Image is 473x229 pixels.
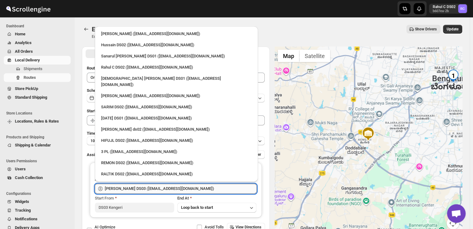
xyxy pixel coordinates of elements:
span: Route Name [87,66,108,70]
button: Loop back to start [177,203,257,213]
span: Shipping & Calendar [15,143,51,147]
button: Show street map [278,50,299,62]
button: Widgets [4,197,71,206]
li: Rahul Chopra (pukhraj@home-run.co) [95,29,258,39]
button: Shipments [4,65,71,73]
span: Update [447,27,458,32]
button: [DATE]|[DATE] [87,94,265,102]
span: Add More Driver [234,152,261,157]
span: 10 minutes [91,138,109,143]
div: SARIM DS02 ([EMAIL_ADDRESS][DOMAIN_NAME]) [101,104,252,110]
button: Tracking [4,206,71,215]
button: Analytics [4,38,71,47]
div: [PERSON_NAME] ds02 ([EMAIL_ADDRESS][DOMAIN_NAME]) [101,126,252,132]
button: Notifications [4,215,71,223]
div: Hussain DS02 ([EMAIL_ADDRESS][DOMAIN_NAME]) [101,42,252,48]
div: Open chat [447,204,466,223]
li: Rahul C DS02 (rahul.chopra@home-run.co) [95,61,258,72]
button: All Route Options [86,49,175,58]
input: Search assignee [105,184,257,194]
li: HIFUJL DS02 (cepali9173@intady.com) [95,134,258,146]
p: Rahul C DS02 [433,4,456,9]
li: Raja DS01 (gasecig398@owlny.com) [95,112,258,123]
button: Routes [82,25,91,34]
li: SARIM DS02 (xititor414@owlny.com) [95,101,258,112]
li: REMON DS02 (kesame7468@btcours.com) [95,157,258,168]
input: Eg: Bengaluru Route [87,73,265,83]
span: Products and Shipping [6,135,71,140]
button: Home [4,30,71,38]
text: RC [460,7,465,11]
img: ScrollEngine [5,1,51,16]
span: Time Per Stop [87,131,112,136]
li: Vikas Rathod (lolegiy458@nalwan.com) [95,90,258,101]
span: Local Delivery [15,58,40,62]
button: Show satellite imagery [299,50,330,62]
li: 3 PL (hello@home-run.co) [95,146,258,157]
span: Users Permissions [6,159,71,164]
span: Notifications [15,217,38,221]
button: Update [443,25,462,34]
li: RALTIK DS02 (cecih54531@btcours.com) [95,168,258,179]
span: Edit Route [92,25,120,33]
li: Sanarul Haque DS01 (fefifag638@adosnan.com) [95,50,258,61]
li: Hussain DS02 (jarav60351@abatido.com) [95,39,258,50]
div: [PERSON_NAME] ([EMAIL_ADDRESS][DOMAIN_NAME]) [101,93,252,99]
button: Routes [4,73,71,82]
span: Assign to [87,152,104,157]
div: 3 PL ([EMAIL_ADDRESS][DOMAIN_NAME]) [101,149,252,155]
span: Cash Collection [15,175,43,180]
div: [PERSON_NAME] ([EMAIL_ADDRESS][DOMAIN_NAME]) [101,31,252,37]
button: User menu [429,4,467,14]
li: Rashidul ds02 (vaseno4694@minduls.com) [95,123,258,134]
button: Users [4,165,71,173]
span: Start Location (Warehouse) [87,109,136,113]
button: Shipping & Calendar [4,141,71,150]
span: Loop back to start [181,205,213,210]
span: Tracking [15,208,31,213]
button: Locations, Rules & Rates [4,117,71,126]
span: All Orders [15,49,33,54]
span: Home [15,32,25,36]
button: 10 minutes [87,137,265,145]
div: RALTIK DS02 ([EMAIL_ADDRESS][DOMAIN_NAME]) [101,171,252,177]
div: [DATE] DS01 ([EMAIL_ADDRESS][DOMAIN_NAME]) [101,115,252,121]
span: Store PickUp [15,86,38,91]
span: Users [15,167,26,171]
button: Cash Collection [4,173,71,182]
div: End At [177,195,257,201]
span: Show Drivers [415,27,437,32]
p: b607ea-2b [433,9,456,13]
span: Routes [24,75,36,80]
span: Standard Shipping [15,95,47,100]
span: Dashboard [6,24,71,29]
span: Store Locations [6,111,71,116]
li: Sangam DS01 (relov34542@lassora.com) [95,179,258,190]
li: Islam Laskar DS01 (vixib74172@ikowat.com) [95,72,258,90]
button: All Orders [4,47,71,56]
span: Widgets [15,199,29,204]
div: 1 [447,70,459,82]
button: Show Drivers [406,25,440,34]
p: Edit/update your created route [92,34,142,39]
span: Analytics [15,40,32,45]
div: HIFUJL DS02 ([EMAIL_ADDRESS][DOMAIN_NAME]) [101,137,252,144]
span: Start From [95,196,114,200]
span: Locations, Rules & Rates [15,119,59,123]
span: Rahul C DS02 [458,4,467,13]
div: Sanarul [PERSON_NAME] DS01 ([EMAIL_ADDRESS][DOMAIN_NAME]) [101,53,252,59]
span: Shipments [24,66,42,71]
span: Scheduled for [87,88,112,93]
div: REMON DS02 ([EMAIL_ADDRESS][DOMAIN_NAME]) [101,160,252,166]
span: Configurations [6,191,71,196]
div: [DEMOGRAPHIC_DATA] [PERSON_NAME] DS01 ([EMAIL_ADDRESS][DOMAIN_NAME]) [101,75,252,88]
div: Rahul C DS02 ([EMAIL_ADDRESS][DOMAIN_NAME]) [101,64,252,70]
